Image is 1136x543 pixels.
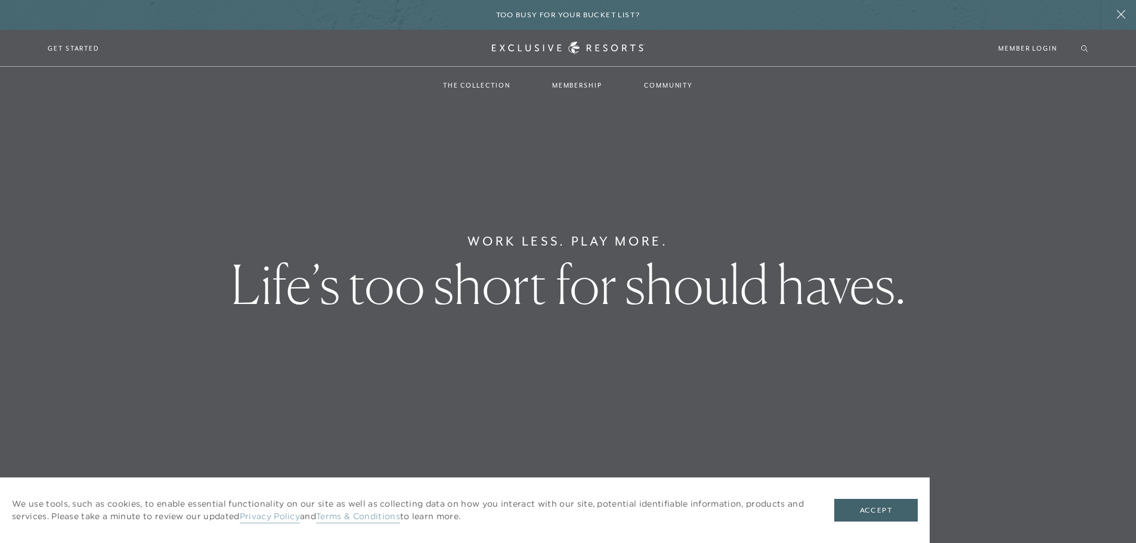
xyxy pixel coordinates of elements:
[231,257,906,311] h1: Life’s too short for should haves.
[431,68,522,103] a: The Collection
[48,43,100,54] a: Get Started
[998,43,1057,54] a: Member Login
[632,68,705,103] a: Community
[240,511,300,523] a: Privacy Policy
[468,232,668,251] h6: Work Less. Play More.
[540,68,614,103] a: Membership
[496,10,640,21] h6: Too busy for your bucket list?
[316,511,400,523] a: Terms & Conditions
[12,498,810,523] p: We use tools, such as cookies, to enable essential functionality on our site as well as collectin...
[834,499,918,522] button: Accept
